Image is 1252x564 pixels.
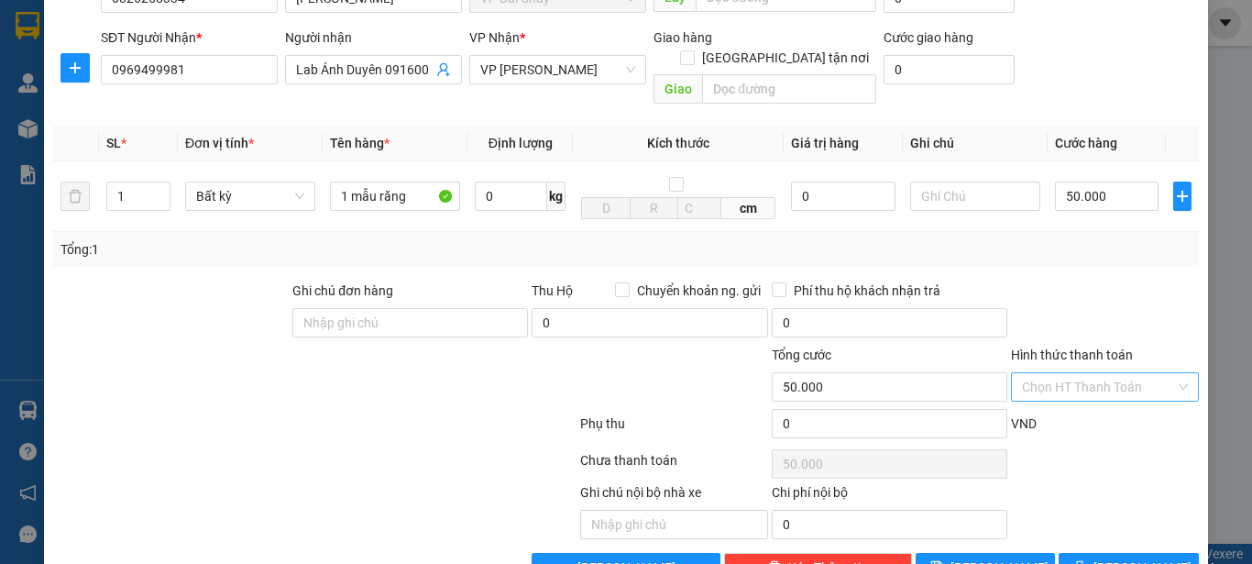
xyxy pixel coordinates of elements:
span: kg [547,182,566,211]
span: user-add [436,62,451,77]
div: SĐT Người Nhận [101,28,278,48]
span: Phí thu hộ khách nhận trả [786,281,948,301]
input: Ghi chú đơn hàng [292,308,528,337]
span: VND [1011,416,1037,431]
span: Giao [653,74,702,104]
button: plus [60,53,90,83]
span: Tổng cước [772,348,831,362]
span: Chuyển khoản ng. gửi [630,281,768,301]
input: D [581,197,631,219]
span: VP Nhận [469,30,520,45]
span: Cước hàng [1055,136,1117,150]
button: delete [60,182,90,211]
label: Hình thức thanh toán [1011,348,1133,362]
span: SL [106,136,121,150]
label: Cước giao hàng [884,30,973,45]
input: Cước giao hàng [884,55,1015,84]
div: Người nhận [285,28,462,48]
input: Nhập ghi chú [580,510,768,539]
button: plus [1173,182,1192,211]
span: Giá trị hàng [791,136,859,150]
input: VD: Bàn, Ghế [330,182,460,211]
span: plus [1174,189,1191,204]
span: Định lượng [489,136,553,150]
input: R [630,197,679,219]
span: VP Dương Đình Nghệ [480,56,635,83]
div: Phụ thu [578,414,770,446]
div: Ghi chú nội bộ nhà xe [580,482,768,510]
div: Chưa thanh toán [578,450,770,482]
span: Bất kỳ [196,182,304,210]
span: plus [61,61,89,75]
span: Giao hàng [653,30,712,45]
div: Tổng: 1 [60,239,485,260]
input: 0 [791,182,895,211]
span: Đơn vị tính [185,136,254,150]
span: [GEOGRAPHIC_DATA] tận nơi [695,48,876,68]
span: cm [721,197,775,219]
span: Thu Hộ [532,283,573,298]
th: Ghi chú [903,126,1048,161]
span: Kích thước [647,136,709,150]
label: Ghi chú đơn hàng [292,283,393,298]
span: Tên hàng [330,136,390,150]
input: Ghi Chú [910,182,1040,211]
input: C [677,197,721,219]
input: Dọc đường [702,74,876,104]
div: Chi phí nội bộ [772,482,1007,510]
